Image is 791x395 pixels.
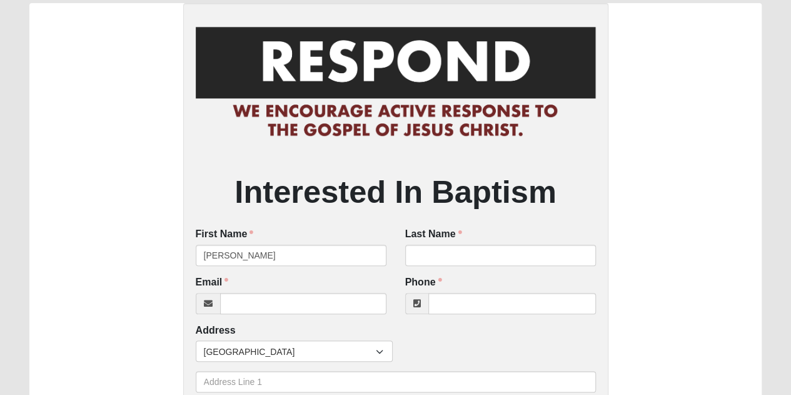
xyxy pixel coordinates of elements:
[196,16,596,150] img: RespondCardHeader.png
[405,227,462,242] label: Last Name
[196,173,596,212] h2: Interested In Baptism
[196,371,596,392] input: Address Line 1
[196,275,229,290] label: Email
[196,227,254,242] label: First Name
[405,275,442,290] label: Phone
[196,324,236,338] label: Address
[204,341,376,362] span: [GEOGRAPHIC_DATA]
